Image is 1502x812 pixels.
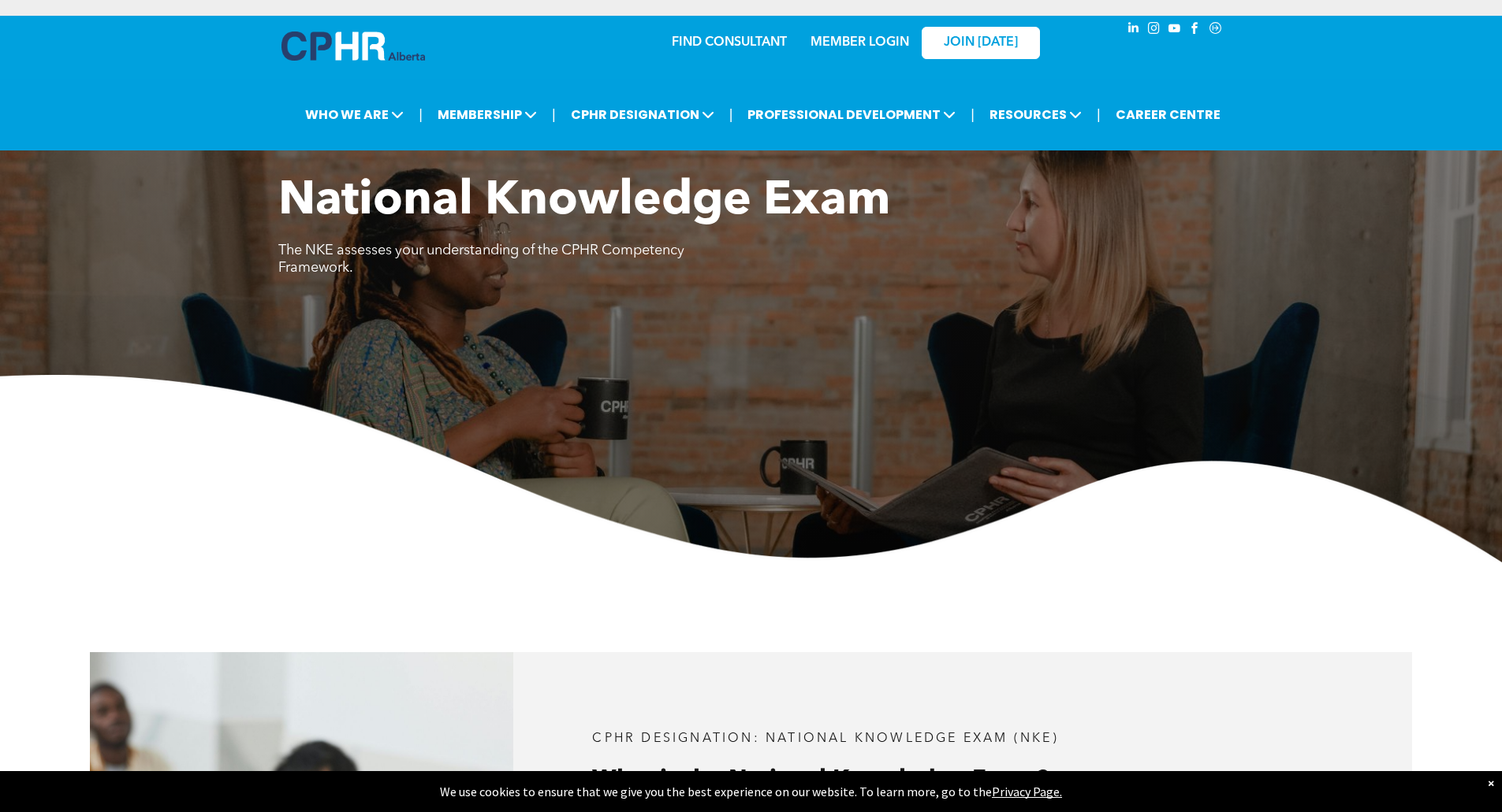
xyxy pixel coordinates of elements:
[729,98,733,131] li: |
[944,35,1018,50] span: JOIN [DATE]
[1097,98,1101,131] li: |
[1166,20,1183,41] a: youtube
[1207,20,1224,41] a: Social network
[1146,20,1163,41] a: instagram
[985,100,1086,129] span: RESOURCES
[278,178,890,225] span: National Knowledge Exam
[281,32,425,61] img: A blue and white logo for cp alberta
[566,100,719,129] span: CPHR DESIGNATION
[433,100,542,129] span: MEMBERSHIP
[1488,775,1494,791] div: Dismiss notification
[1125,20,1142,41] a: linkedin
[552,98,556,131] li: |
[971,98,975,131] li: |
[811,36,909,49] a: MEMBER LOGIN
[592,768,1049,792] span: What is the National Knowledge Exam?
[922,27,1040,59] a: JOIN [DATE]
[743,100,960,129] span: PROFESSIONAL DEVELOPMENT
[419,98,423,131] li: |
[1187,20,1204,41] a: facebook
[300,100,408,129] span: WHO WE ARE
[278,243,684,275] span: The NKE assesses your understanding of the CPHR Competency Framework.
[672,36,787,49] a: FIND CONSULTANT
[592,732,1058,745] span: CPHR DESIGNATION: National Knowledge Exam (NKE)
[1111,100,1225,129] a: CAREER CENTRE
[992,784,1062,799] a: Privacy Page.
